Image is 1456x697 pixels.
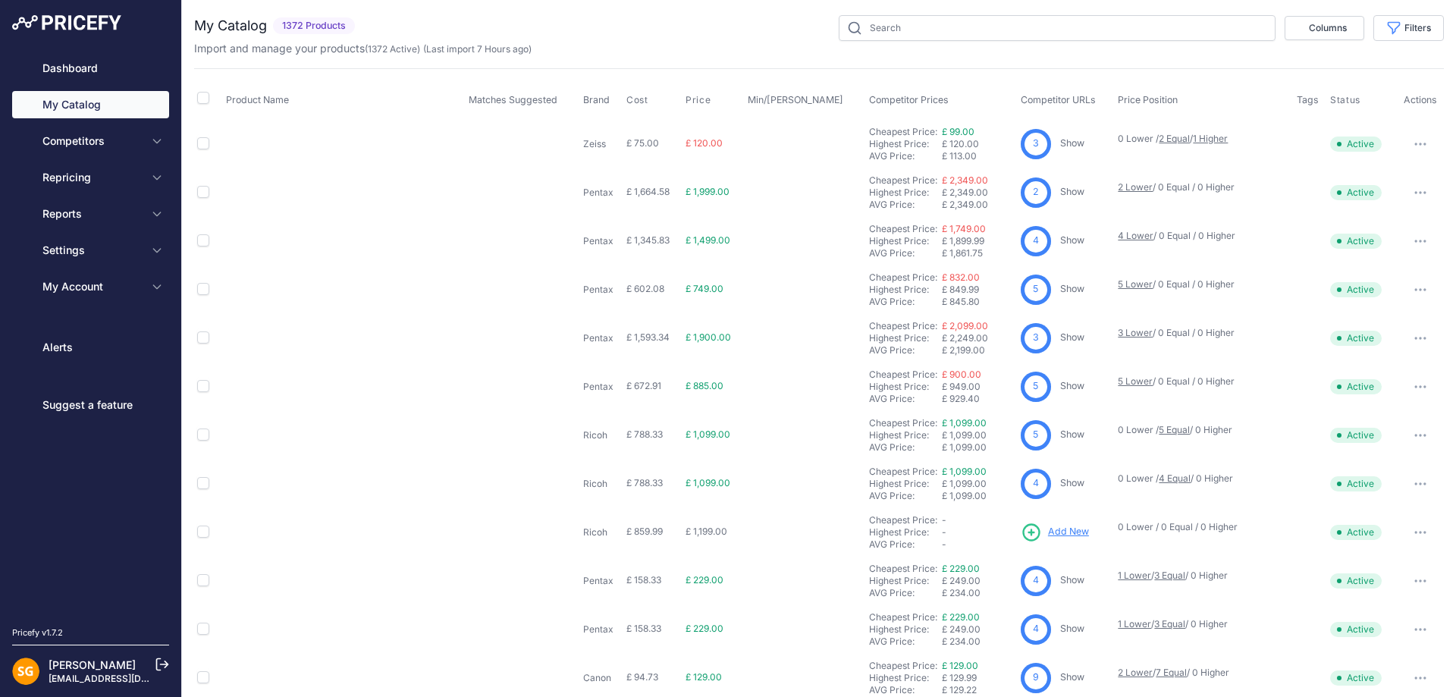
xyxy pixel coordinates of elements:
[869,235,942,247] div: Highest Price:
[626,380,661,391] span: £ 672.91
[1060,574,1084,586] a: Show
[869,174,937,186] a: Cheapest Price:
[1330,525,1382,540] span: Active
[869,538,942,551] div: AVG Price:
[869,272,937,283] a: Cheapest Price:
[686,94,711,106] span: Price
[626,234,670,246] span: £ 1,345.83
[1330,379,1382,394] span: Active
[42,279,142,294] span: My Account
[1060,477,1084,488] a: Show
[1033,137,1039,151] span: 3
[1033,234,1039,248] span: 4
[1330,185,1382,200] span: Active
[49,658,136,671] a: [PERSON_NAME]
[942,235,984,246] span: £ 1,899.99
[583,672,621,684] p: Canon
[942,623,981,635] span: £ 249.00
[869,284,942,296] div: Highest Price:
[1373,15,1444,41] button: Filters
[869,466,937,477] a: Cheapest Price:
[942,174,988,186] a: £ 2,349.00
[869,187,942,199] div: Highest Price:
[1118,570,1151,581] a: 1 Lower
[869,672,942,684] div: Highest Price:
[748,94,843,105] span: Min/[PERSON_NAME]
[1330,428,1382,443] span: Active
[942,417,987,429] a: £ 1,099.00
[942,575,981,586] span: £ 249.00
[869,575,942,587] div: Highest Price:
[942,490,1015,502] div: £ 1,099.00
[626,94,648,106] span: Cost
[1330,137,1382,152] span: Active
[1118,278,1153,290] a: 5 Lower
[1048,525,1089,539] span: Add New
[583,187,621,199] p: Pentax
[1021,94,1096,105] span: Competitor URLs
[626,574,661,586] span: £ 158.33
[626,94,651,106] button: Cost
[1154,570,1185,581] a: 3 Equal
[1060,380,1084,391] a: Show
[12,237,169,264] button: Settings
[42,206,142,221] span: Reports
[1033,185,1039,199] span: 2
[12,200,169,228] button: Reports
[869,320,937,331] a: Cheapest Price:
[1033,379,1038,394] span: 5
[469,94,557,105] span: Matches Suggested
[1060,234,1084,246] a: Show
[1118,278,1281,290] p: / 0 Equal / 0 Higher
[942,466,987,477] a: £ 1,099.00
[942,126,974,137] a: £ 99.00
[1118,375,1153,387] a: 5 Lower
[686,574,723,586] span: £ 229.00
[1118,181,1153,193] a: 2 Lower
[869,587,942,599] div: AVG Price:
[1060,137,1084,149] a: Show
[423,43,532,55] span: (Last import 7 Hours ago)
[12,55,169,608] nav: Sidebar
[1330,331,1382,346] span: Active
[1118,667,1281,679] p: / / 0 Higher
[942,247,1015,259] div: £ 1,861.75
[1156,667,1187,678] a: 7 Equal
[1118,570,1281,582] p: / / 0 Higher
[583,429,621,441] p: Ricoh
[942,199,1015,211] div: £ 2,349.00
[1159,424,1190,435] a: 5 Equal
[194,41,532,56] p: Import and manage your products
[626,429,663,440] span: £ 788.33
[1118,618,1281,630] p: / / 0 Higher
[626,671,658,683] span: £ 94.73
[1404,94,1437,105] span: Actions
[942,660,978,671] a: £ 129.00
[1330,234,1382,249] span: Active
[1330,94,1360,106] span: Status
[49,673,207,684] a: [EMAIL_ADDRESS][DOMAIN_NAME]
[12,334,169,361] a: Alerts
[1033,476,1039,491] span: 4
[12,164,169,191] button: Repricing
[686,477,730,488] span: £ 1,099.00
[1060,283,1084,294] a: Show
[1330,622,1382,637] span: Active
[869,199,942,211] div: AVG Price:
[1118,230,1281,242] p: / 0 Equal / 0 Higher
[869,660,937,671] a: Cheapest Price:
[42,133,142,149] span: Competitors
[12,626,63,639] div: Pricefy v1.7.2
[942,526,946,538] span: -
[942,587,1015,599] div: £ 234.00
[686,94,714,106] button: Price
[869,478,942,490] div: Highest Price:
[12,391,169,419] a: Suggest a feature
[1118,473,1281,485] p: 0 Lower / / 0 Higher
[583,526,621,538] p: Ricoh
[1118,327,1281,339] p: / 0 Equal / 0 Higher
[942,369,981,380] a: £ 900.00
[686,526,727,537] span: £ 1,199.00
[1330,476,1382,491] span: Active
[942,150,1015,162] div: £ 113.00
